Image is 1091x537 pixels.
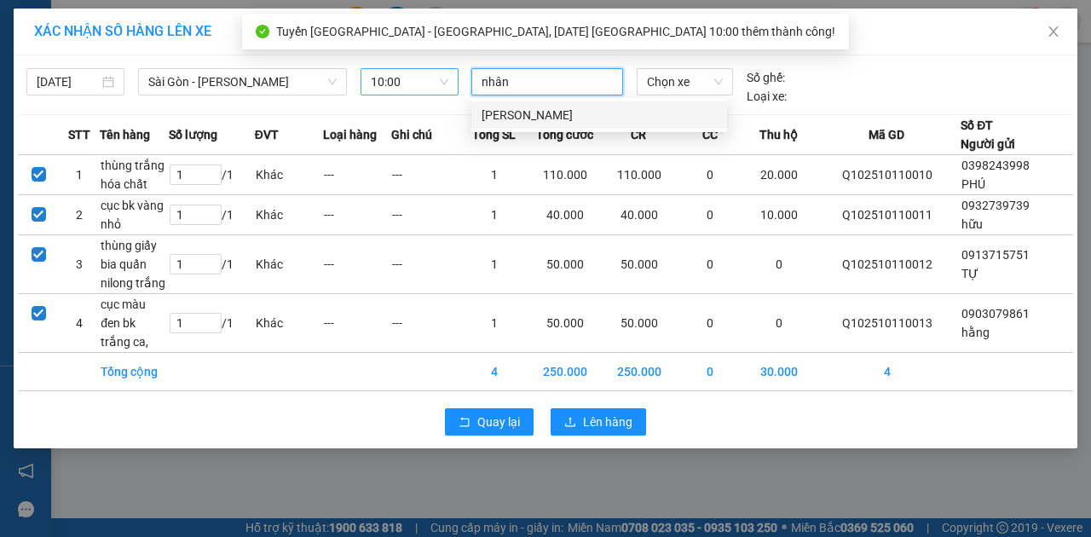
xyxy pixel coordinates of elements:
span: Nhận: [133,16,174,34]
td: 0 [676,195,744,235]
td: 20.000 [745,155,813,195]
span: Tuyến [GEOGRAPHIC_DATA] - [GEOGRAPHIC_DATA], [DATE] [GEOGRAPHIC_DATA] 10:00 thêm thành công! [276,25,835,38]
span: PHÚ [961,177,985,191]
td: 0 [745,294,813,353]
td: Khác [255,294,323,353]
span: 0903079861 [961,307,1030,320]
span: 0932739739 [961,199,1030,212]
td: Khác [255,155,323,195]
span: down [327,77,338,87]
td: 1 [460,235,528,294]
span: Chọn xe [647,69,723,95]
span: rollback [459,416,470,430]
td: cục màu đen bk trắng ca, [100,294,168,353]
div: Nguyễn Hữu Nhân [471,101,727,129]
td: 1 [460,155,528,195]
span: ĐVT [255,125,279,144]
span: Tên hàng [100,125,150,144]
span: Loại hàng [323,125,377,144]
span: 0398243998 [961,159,1030,172]
td: 1 [460,195,528,235]
span: XÁC NHẬN SỐ HÀNG LÊN XE [34,23,211,39]
span: Ghi chú [391,125,432,144]
td: 110.000 [603,155,677,195]
div: Quận 10 [14,14,121,35]
span: Tổng cước [536,125,593,144]
span: hữu [961,217,983,231]
td: Q102510110011 [813,195,961,235]
td: cục bk vàng nhỏ [100,195,168,235]
div: 50.000 [13,110,124,130]
td: --- [323,294,391,353]
span: close [1047,25,1060,38]
td: 0 [676,235,744,294]
td: --- [323,195,391,235]
td: 4 [813,353,961,391]
div: HƯƠNG [133,55,249,76]
div: hằng [14,35,121,55]
span: Sài Gòn - Phương Lâm [148,69,337,95]
span: check-circle [256,25,269,38]
div: [PERSON_NAME] [482,106,717,124]
td: 40.000 [603,195,677,235]
span: Mã GD [869,125,904,144]
td: 4 [59,294,100,353]
span: CR [631,125,646,144]
span: Số ghế: [747,68,785,87]
span: upload [564,416,576,430]
td: 250.000 [603,353,677,391]
td: 0 [676,353,744,391]
td: Khác [255,235,323,294]
td: 2 [59,195,100,235]
span: Thu hộ [759,125,798,144]
span: STT [68,125,90,144]
td: 50.000 [528,294,603,353]
td: 40.000 [528,195,603,235]
td: / 1 [169,155,255,195]
span: 10:00 [371,69,448,95]
td: / 1 [169,294,255,353]
td: --- [391,155,459,195]
td: Tổng cộng [100,353,168,391]
span: hằng [961,326,990,339]
td: Q102510110013 [813,294,961,353]
td: --- [391,235,459,294]
td: --- [391,294,459,353]
td: 30.000 [745,353,813,391]
td: 0 [676,155,744,195]
td: 0 [745,235,813,294]
span: 0913715751 [961,248,1030,262]
td: 50.000 [603,294,677,353]
td: Q102510110010 [813,155,961,195]
td: Khác [255,195,323,235]
span: Lên hàng [583,413,632,431]
td: --- [323,235,391,294]
td: --- [391,195,459,235]
td: thùng giấy bia quấn nilong trắng [100,235,168,294]
td: 1 [460,294,528,353]
button: Close [1030,9,1077,56]
td: 250.000 [528,353,603,391]
div: Số ĐT Người gửi [961,116,1015,153]
button: rollbackQuay lại [445,408,534,436]
td: 110.000 [528,155,603,195]
div: Trạm 128 [133,14,249,55]
td: 1 [59,155,100,195]
span: CC [702,125,718,144]
span: Quay lại [477,413,520,431]
td: / 1 [169,235,255,294]
td: Q102510110012 [813,235,961,294]
input: 11/10/2025 [37,72,99,91]
button: uploadLên hàng [551,408,646,436]
span: Gửi: [14,16,41,34]
td: 3 [59,235,100,294]
span: Tổng SL [472,125,516,144]
td: 4 [460,353,528,391]
span: Loại xe: [747,87,787,106]
span: Số lượng [169,125,217,144]
td: / 1 [169,195,255,235]
td: 50.000 [603,235,677,294]
td: 10.000 [745,195,813,235]
td: thùng trắng hóa chất [100,155,168,195]
span: CR : [13,112,39,130]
